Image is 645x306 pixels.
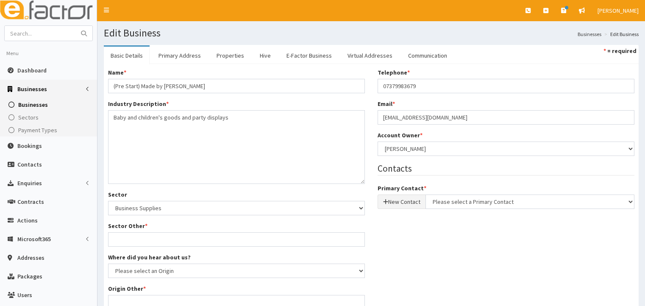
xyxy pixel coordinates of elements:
a: Primary Address [152,47,208,64]
label: Name [108,68,126,77]
a: Communication [401,47,454,64]
a: Properties [210,47,251,64]
button: New Contact [378,195,426,209]
strong: = required [607,47,637,55]
span: Businesses [18,101,48,108]
label: Where did you hear about us? [108,253,191,261]
label: Email [378,100,395,108]
span: Enquiries [17,179,42,187]
a: Sectors [2,111,97,124]
span: Addresses [17,254,44,261]
label: Sector Other [108,222,147,230]
li: Edit Business [602,31,639,38]
label: Origin Other [108,284,146,293]
a: Businesses [578,31,601,38]
input: Search... [5,26,76,41]
a: Hive [253,47,278,64]
span: Contracts [17,198,44,206]
span: Sectors [18,114,39,121]
label: Sector [108,190,127,199]
span: Actions [17,217,38,224]
label: Account Owner [378,131,423,139]
span: Packages [17,273,42,280]
span: Payment Types [18,126,57,134]
textarea: Baby and children's goods and party displays [108,110,365,184]
span: Businesses [17,85,47,93]
span: Bookings [17,142,42,150]
label: Industry Description [108,100,169,108]
span: [PERSON_NAME] [598,7,639,14]
span: Dashboard [17,67,47,74]
legend: Contacts [378,162,634,175]
span: Users [17,291,32,299]
span: Microsoft365 [17,235,51,243]
a: Virtual Addresses [341,47,399,64]
a: Payment Types [2,124,97,136]
a: E-Factor Business [280,47,339,64]
label: Telephone [378,68,410,77]
span: Contacts [17,161,42,168]
h1: Edit Business [104,28,639,39]
label: Primary Contact [378,184,426,192]
a: Businesses [2,98,97,111]
a: Basic Details [104,47,150,64]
